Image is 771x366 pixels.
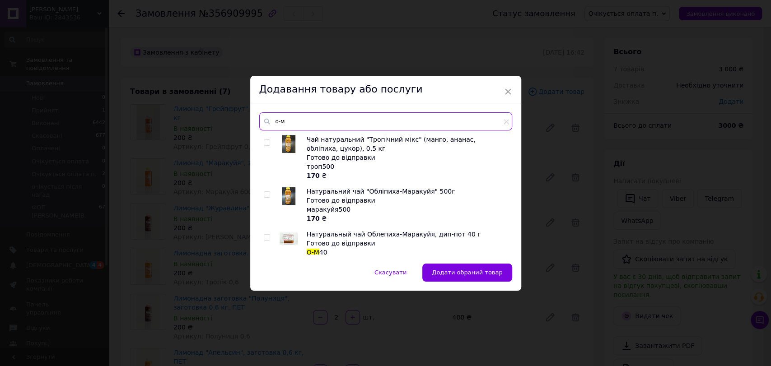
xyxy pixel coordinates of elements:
div: Готово до відправки [307,239,507,248]
span: × [504,84,512,99]
span: маракуйя500 [307,206,351,213]
div: ₴ [307,171,507,180]
span: Натуральний чай "Обліпиха-Маракуйя" 500г [307,188,455,195]
span: О-М [307,249,319,256]
input: Пошук за товарами та послугами [259,112,512,130]
span: троп500 [307,163,334,170]
img: Натуральний чай "Обліпиха-Маракуйя" 500г [282,187,295,205]
span: Чай натуральний "Тропічний мікс" (манго, ананас, обліпиха, цукор), 0,5 кг [307,136,476,152]
span: Натуральный чай Облепиха-Маракуйя, дип-пот 40 г [307,231,481,238]
button: Додати обраний товар [422,264,512,282]
span: 40 [319,249,327,256]
div: Додавання товару або послуги [250,76,521,103]
img: Натуральный чай Облепиха-Маракуйя, дип-пот 40 г [280,232,298,245]
img: Чай натуральний "Тропічний мікс" (манго, ананас, обліпиха, цукор), 0,5 кг [282,135,295,153]
div: Готово до відправки [307,196,507,205]
div: Готово до відправки [307,153,507,162]
span: Додати обраний товар [432,269,502,276]
b: 170 [307,215,320,222]
button: Скасувати [365,264,416,282]
div: ₴ [307,214,507,223]
span: Скасувати [374,269,407,276]
b: 170 [307,172,320,179]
